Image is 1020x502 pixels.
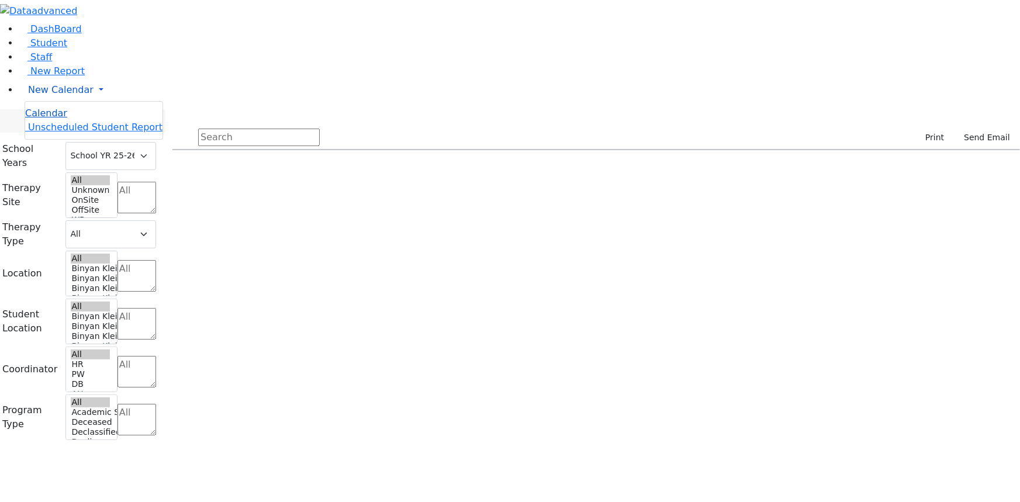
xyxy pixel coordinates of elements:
[71,311,110,321] option: Binyan Klein 5
[25,106,67,120] a: Calendar
[71,349,110,359] option: All
[71,302,110,311] option: All
[117,404,156,435] textarea: Search
[71,331,110,341] option: Binyan Klein 3
[19,51,52,63] a: Staff
[71,407,110,417] option: Academic Support
[71,254,110,264] option: All
[2,220,58,248] label: Therapy Type
[30,51,52,63] span: Staff
[71,379,110,389] option: DB
[2,403,58,431] label: Program Type
[19,65,85,77] a: New Report
[71,195,110,205] option: OnSite
[117,182,156,213] textarea: Search
[28,84,94,95] span: New Calendar
[71,264,110,273] option: Binyan Klein 5
[117,260,156,292] textarea: Search
[19,23,82,34] a: DashBoard
[71,175,110,185] option: All
[71,273,110,283] option: Binyan Klein 4
[71,205,110,215] option: OffSite
[25,101,163,140] ul: New Calendar
[28,122,162,133] span: Unscheduled Student Report
[71,389,110,399] option: AH
[71,437,110,447] option: Declines
[30,23,82,34] span: DashBoard
[2,181,58,209] label: Therapy Site
[2,142,58,170] label: School Years
[71,293,110,303] option: Binyan Klein 2
[30,65,85,77] span: New Report
[2,307,58,335] label: Student Location
[30,37,67,49] span: Student
[71,321,110,331] option: Binyan Klein 4
[117,308,156,340] textarea: Search
[71,341,110,351] option: Binyan Klein 2
[25,122,162,133] a: Unscheduled Student Report
[71,427,110,437] option: Declassified
[71,417,110,427] option: Deceased
[71,185,110,195] option: Unknown
[71,215,110,225] option: WP
[2,266,42,281] label: Location
[71,359,110,369] option: HR
[117,356,156,387] textarea: Search
[2,362,57,376] label: Coordinator
[25,108,67,119] span: Calendar
[71,397,110,407] option: All
[19,37,67,49] a: Student
[71,369,110,379] option: PW
[71,283,110,293] option: Binyan Klein 3
[19,78,1020,102] a: New Calendar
